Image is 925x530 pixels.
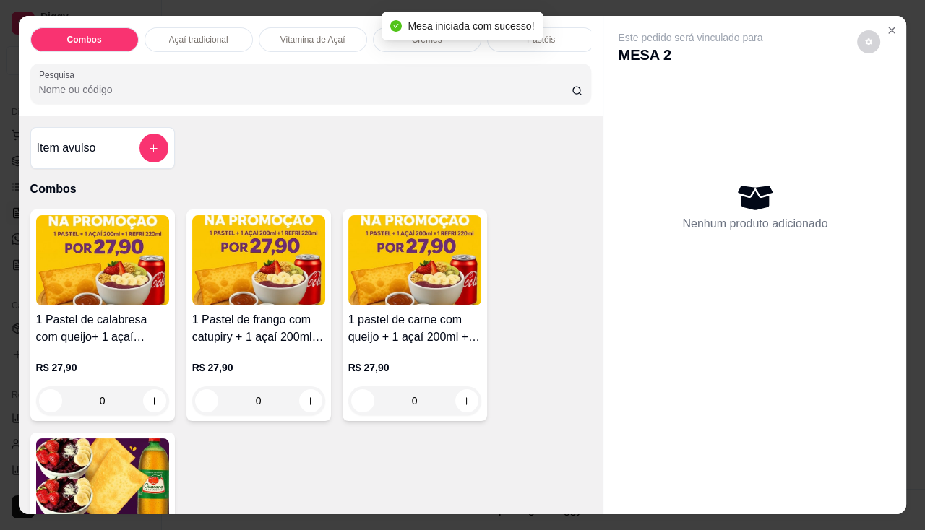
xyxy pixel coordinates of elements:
button: decrease-product-quantity [857,30,880,53]
p: Cremes [412,34,442,45]
img: product-image [36,215,169,305]
button: add-separate-item [139,134,168,162]
img: product-image [36,438,169,529]
p: R$ 27,90 [192,360,325,375]
button: Close [880,19,903,42]
input: Pesquisa [39,82,572,97]
p: MESA 2 [618,45,762,65]
p: R$ 27,90 [36,360,169,375]
h4: 1 Pastel de frango com catupiry + 1 açaí 200ml + 1 refri lata 220ml [192,311,325,346]
p: R$ 27,90 [348,360,481,375]
p: Nenhum produto adicionado [682,215,827,233]
h4: 1 Pastel de calabresa com queijo+ 1 açaí 200ml+ 1 refri lata 220ml [36,311,169,346]
p: Combos [30,181,592,198]
span: Mesa iniciada com sucesso! [408,20,534,32]
img: product-image [192,215,325,305]
label: Pesquisa [39,69,79,81]
p: Pastéis [527,34,555,45]
span: check-circle [390,20,402,32]
p: Açaí tradicional [169,34,228,45]
img: product-image [348,215,481,305]
p: Vitamina de Açaí [280,34,345,45]
h4: Item avulso [37,139,96,157]
h4: 1 pastel de carne com queijo + 1 açaí 200ml + 1 refri lata 220ml [348,311,481,346]
p: Este pedido será vinculado para [618,30,762,45]
p: Combos [67,34,102,45]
